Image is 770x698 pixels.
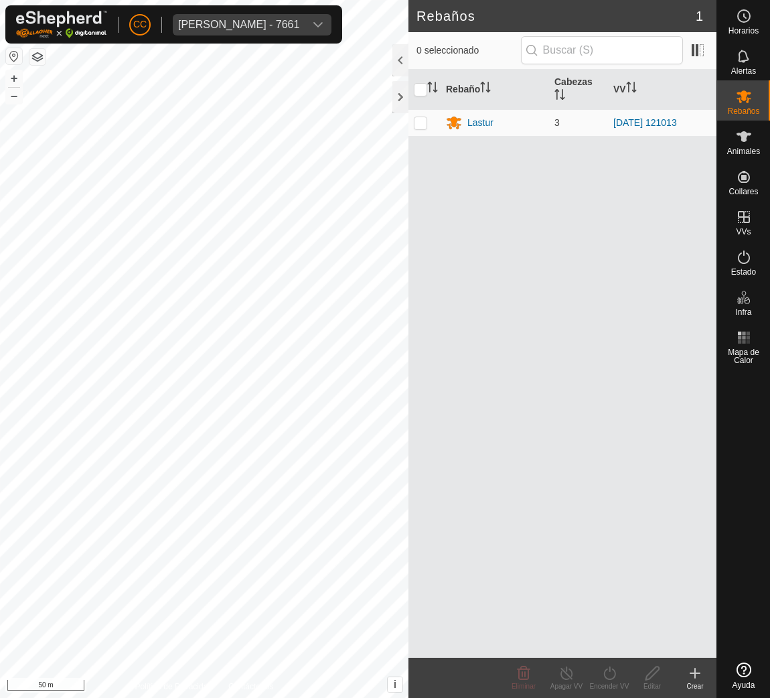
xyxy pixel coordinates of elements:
[545,681,588,691] div: Apagar VV
[441,70,549,110] th: Rebaño
[613,117,677,128] a: [DATE] 121013
[554,117,560,128] span: 3
[717,657,770,695] a: Ayuda
[388,677,402,692] button: i
[728,188,758,196] span: Collares
[696,6,703,26] span: 1
[720,348,767,364] span: Mapa de Calor
[416,44,521,58] span: 0 seleccionado
[133,17,147,31] span: CC
[674,681,716,691] div: Crear
[731,268,756,276] span: Estado
[736,228,751,236] span: VVs
[588,681,631,691] div: Encender VV
[608,70,716,110] th: VV
[16,11,107,38] img: Logo Gallagher
[394,679,396,690] span: i
[554,91,565,102] p-sorticon: Activar para ordenar
[727,147,760,155] span: Animales
[549,70,608,110] th: Cabezas
[29,49,46,65] button: Capas del Mapa
[135,681,212,693] a: Política de Privacidad
[727,107,759,115] span: Rebaños
[305,14,331,36] div: dropdown trigger
[631,681,674,691] div: Editar
[521,36,683,64] input: Buscar (S)
[728,27,759,35] span: Horarios
[173,14,305,36] span: Gabriel Errandonea Goikoetxea - 7661
[731,67,756,75] span: Alertas
[427,84,438,94] p-sorticon: Activar para ordenar
[416,8,696,24] h2: Rebaños
[6,70,22,86] button: +
[178,19,299,30] div: [PERSON_NAME] - 7661
[735,308,751,316] span: Infra
[626,84,637,94] p-sorticon: Activar para ordenar
[733,681,755,689] span: Ayuda
[6,88,22,104] button: –
[6,48,22,64] button: Restablecer Mapa
[228,681,273,693] a: Contáctenos
[480,84,491,94] p-sorticon: Activar para ordenar
[512,683,536,690] span: Eliminar
[467,116,493,130] div: Lastur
